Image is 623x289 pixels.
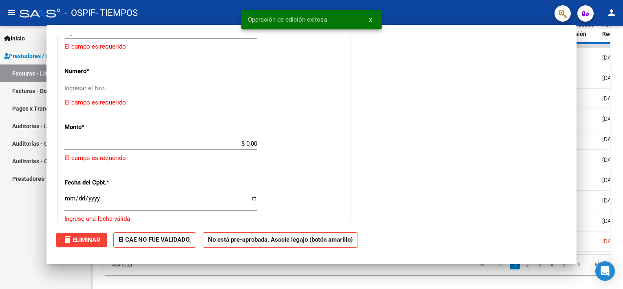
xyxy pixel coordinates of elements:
[63,235,73,245] mat-icon: delete
[64,42,344,51] p: El campo es requerido
[602,75,619,81] span: [DATE]
[602,218,619,224] span: [DATE]
[602,54,619,61] span: [DATE]
[602,136,619,142] span: [DATE]
[602,177,619,183] span: [DATE]
[602,238,619,245] span: [DATE]
[95,4,138,22] span: - TIEMPOS
[64,67,148,76] p: Número
[7,8,16,18] mat-icon: menu
[607,8,616,18] mat-icon: person
[203,232,358,248] strong: No está pre-aprobada. Asocie legajo (botón amarillo)
[602,197,619,204] span: [DATE]
[362,12,378,27] button: x
[56,233,107,247] button: Eliminar
[64,153,344,163] p: El campo es requerido
[595,261,615,281] div: Open Intercom Messenger
[64,178,148,187] p: Fecha del Cpbt.
[104,255,204,275] div: 404 total
[248,16,327,24] span: Operación de edición exitosa
[602,116,619,122] span: [DATE]
[64,122,148,132] p: Monto
[602,156,619,163] span: [DATE]
[64,4,95,22] span: - OSPIF
[369,16,372,23] span: x
[64,98,344,107] p: El campo es requerido
[113,232,196,248] strong: El CAE NO FUE VALIDADO.
[4,34,25,43] span: Inicio
[566,21,594,37] span: Días desde Emisión
[602,95,619,102] span: [DATE]
[4,51,78,60] span: Prestadores / Proveedores
[64,214,344,224] p: Ingrese una fecha válida
[63,236,100,244] span: Eliminar
[562,16,599,52] datatable-header-cell: Días desde Emisión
